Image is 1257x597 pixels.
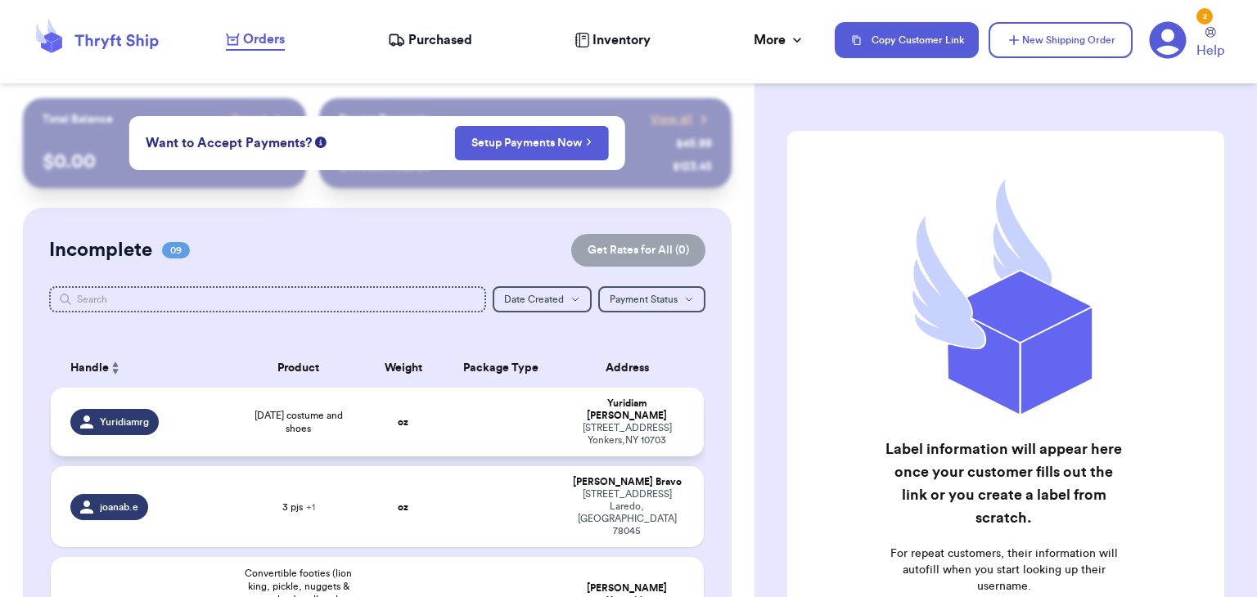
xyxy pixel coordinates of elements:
th: Address [560,348,704,388]
p: $ 0.00 [43,149,287,175]
button: Setup Payments Now [454,126,609,160]
p: Total Balance [43,111,113,128]
a: Help [1196,27,1224,61]
span: Want to Accept Payments? [146,133,312,153]
span: Yuridiamrg [100,415,149,429]
span: Orders [243,29,285,49]
span: joanab.e [100,500,138,514]
h2: Incomplete [49,237,152,263]
span: Help [1196,41,1224,61]
span: [DATE] costume and shoes [243,409,354,435]
div: [STREET_ADDRESS] Laredo , [GEOGRAPHIC_DATA] 78045 [570,488,684,537]
a: Orders [226,29,285,51]
span: 3 pjs [282,500,315,514]
a: Purchased [388,30,472,50]
div: 2 [1196,8,1213,25]
button: New Shipping Order [989,22,1133,58]
a: Setup Payments Now [471,135,592,151]
span: Inventory [592,30,651,50]
div: $ 45.99 [676,136,712,152]
th: Package Type [443,348,561,388]
h2: Label information will appear here once your customer fills out the link or you create a label fr... [881,438,1126,529]
a: Inventory [574,30,651,50]
span: 09 [162,242,190,258]
th: Weight [364,348,443,388]
span: Date Created [504,294,564,304]
p: For repeat customers, their information will autofill when you start looking up their username. [881,545,1126,595]
span: Payment Status [610,294,678,304]
span: View all [651,111,692,128]
button: Sort ascending [109,358,122,378]
button: Payment Status [598,286,705,312]
span: + 1 [306,502,315,512]
div: $ 123.45 [673,159,712,175]
a: Payout [232,111,286,128]
p: Recent Payments [339,111,430,128]
span: Handle [70,360,109,377]
a: View all [651,111,712,128]
div: [STREET_ADDRESS] Yonkers , NY 10703 [570,422,684,447]
div: Yuridiam [PERSON_NAME] [570,397,684,422]
button: Get Rates for All (0) [571,234,705,267]
input: Search [49,286,486,312]
span: Purchased [408,30,472,50]
a: 2 [1149,21,1187,59]
span: Payout [232,111,267,128]
th: Product [233,348,364,388]
button: Copy Customer Link [835,22,979,58]
div: [PERSON_NAME] Bravo [570,476,684,488]
button: Date Created [493,286,592,312]
strong: oz [398,502,408,512]
strong: oz [398,417,408,427]
div: More [754,30,805,50]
